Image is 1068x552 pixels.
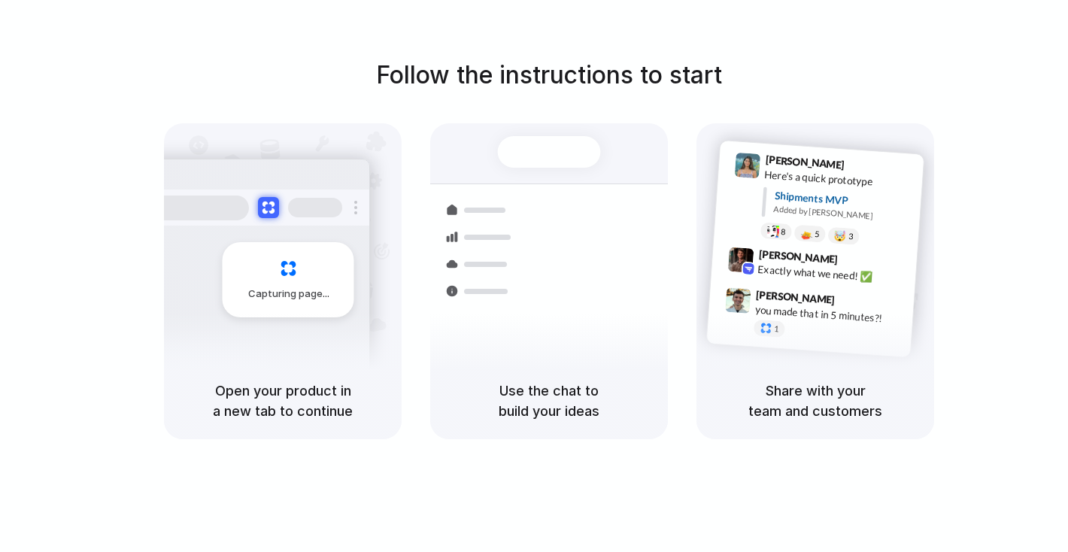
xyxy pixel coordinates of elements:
span: 3 [848,232,854,241]
span: 8 [781,228,786,236]
span: [PERSON_NAME] [765,151,845,173]
h1: Follow the instructions to start [376,57,722,93]
div: you made that in 5 minutes?! [754,302,905,328]
div: 🤯 [834,230,847,241]
span: 9:41 AM [849,159,880,177]
span: [PERSON_NAME] [758,246,838,268]
div: Added by [PERSON_NAME] [773,203,912,225]
span: 9:47 AM [839,293,870,311]
span: 5 [815,230,820,238]
div: Shipments MVP [774,188,913,213]
span: 9:42 AM [842,253,873,271]
h5: Open your product in a new tab to continue [182,381,384,421]
span: 1 [774,325,779,333]
div: Here's a quick prototype [764,167,915,193]
span: Capturing page [248,287,332,302]
h5: Share with your team and customers [715,381,916,421]
div: Exactly what we need! ✅ [757,262,908,287]
h5: Use the chat to build your ideas [448,381,650,421]
span: [PERSON_NAME] [756,287,836,308]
